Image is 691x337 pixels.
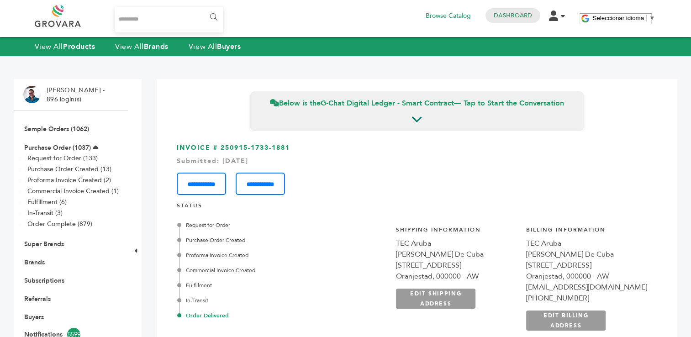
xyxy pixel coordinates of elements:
div: Order Delivered [179,311,345,320]
span: ▼ [649,15,655,21]
div: [STREET_ADDRESS] [526,260,647,271]
div: [PERSON_NAME] De Cuba [526,249,647,260]
div: [STREET_ADDRESS] [396,260,517,271]
div: Purchase Order Created [179,236,345,244]
div: TEC Aruba [526,238,647,249]
strong: Buyers [217,42,241,52]
a: Super Brands [24,240,64,248]
a: View AllProducts [35,42,95,52]
a: View AllBuyers [189,42,241,52]
span: Below is the — Tap to Start the Conversation [270,98,564,108]
div: Fulfillment [179,281,345,290]
div: TEC Aruba [396,238,517,249]
a: Buyers [24,313,44,321]
h4: STATUS [177,202,657,214]
strong: Brands [144,42,169,52]
input: Search... [115,7,223,32]
div: Request for Order [179,221,345,229]
span: ​ [646,15,647,21]
a: Proforma Invoice Created (2) [27,176,111,184]
strong: Products [63,42,95,52]
div: [PERSON_NAME] De Cuba [396,249,517,260]
div: [EMAIL_ADDRESS][DOMAIN_NAME] [526,282,647,293]
h4: Billing Information [526,226,647,238]
a: Purchase Order (1037) [24,143,91,152]
a: Brands [24,258,45,267]
a: Sample Orders (1062) [24,125,89,133]
a: Purchase Order Created (13) [27,165,111,174]
a: Order Complete (879) [27,220,92,228]
div: Oranjestad, 000000 - AW [396,271,517,282]
div: Oranjestad, 000000 - AW [526,271,647,282]
span: Seleccionar idioma [592,15,644,21]
div: In-Transit [179,296,345,305]
a: Subscriptions [24,276,64,285]
h4: Shipping Information [396,226,517,238]
a: Browse Catalog [426,11,471,21]
div: Submitted: [DATE] [177,157,657,166]
a: Request for Order (133) [27,154,98,163]
div: Commercial Invoice Created [179,266,345,274]
a: EDIT SHIPPING ADDRESS [396,289,475,309]
a: View AllBrands [115,42,169,52]
a: Commercial Invoice Created (1) [27,187,119,195]
h3: INVOICE # 250915-1733-1881 [177,143,657,195]
a: Dashboard [494,11,532,20]
a: Seleccionar idioma​ [592,15,655,21]
a: Referrals [24,295,51,303]
a: Fulfillment (6) [27,198,67,206]
li: [PERSON_NAME] - 896 login(s) [47,86,107,104]
a: In-Transit (3) [27,209,63,217]
div: Proforma Invoice Created [179,251,345,259]
strong: G-Chat Digital Ledger - Smart Contract [321,98,454,108]
div: [PHONE_NUMBER] [526,293,647,304]
a: EDIT BILLING ADDRESS [526,311,606,331]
